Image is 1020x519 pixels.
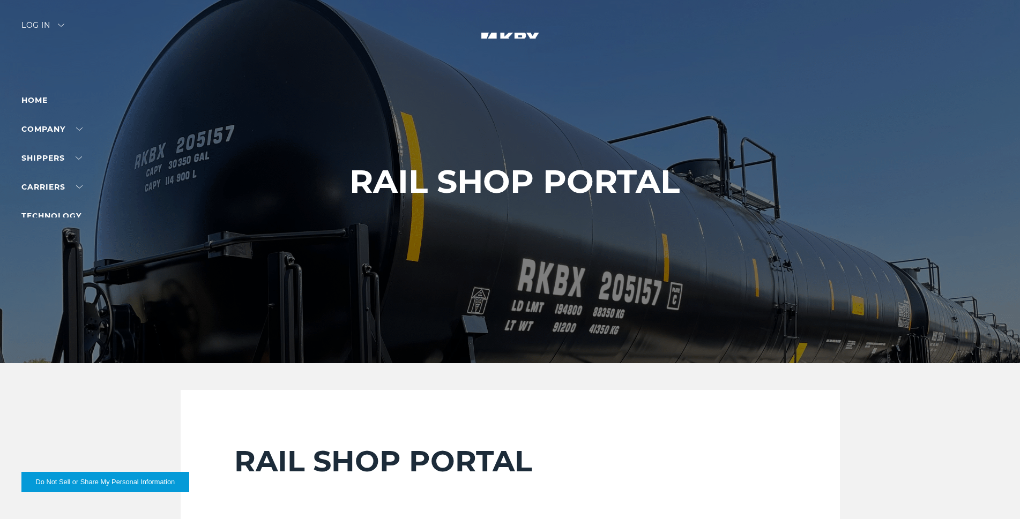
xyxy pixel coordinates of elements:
button: Do Not Sell or Share My Personal Information [21,472,189,492]
div: Log in [21,21,64,37]
a: Carriers [21,182,83,192]
a: Home [21,95,48,105]
a: SHIPPERS [21,153,82,163]
h1: RAIL SHOP PORTAL [349,163,680,200]
a: Company [21,124,83,134]
img: kbx logo [470,21,550,69]
a: Technology [21,211,81,221]
img: arrow [58,24,64,27]
h2: RAIL SHOP PORTAL [234,443,786,479]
